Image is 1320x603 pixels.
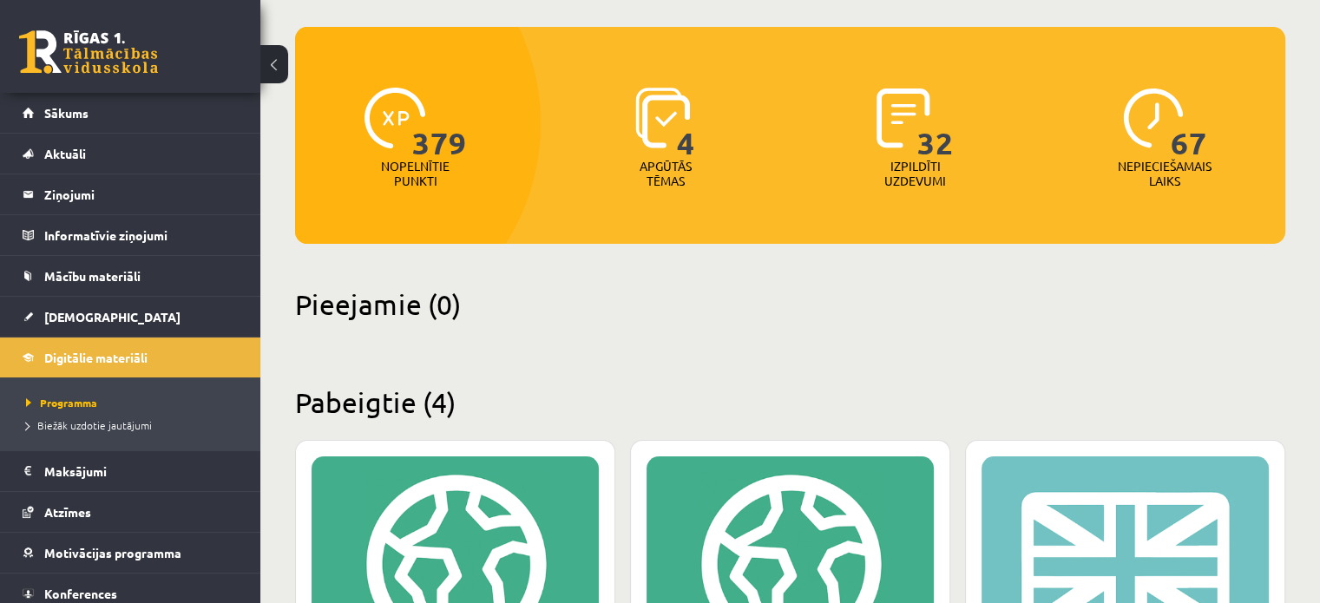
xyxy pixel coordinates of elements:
[917,88,954,159] span: 32
[23,134,239,174] a: Aktuāli
[23,297,239,337] a: [DEMOGRAPHIC_DATA]
[44,146,86,161] span: Aktuāli
[44,451,239,491] legend: Maksājumi
[44,215,239,255] legend: Informatīvie ziņojumi
[26,418,152,432] span: Biežāk uzdotie jautājumi
[26,396,97,410] span: Programma
[295,287,1285,321] h2: Pieejamie (0)
[44,268,141,284] span: Mācību materiāli
[635,88,690,148] img: icon-learned-topics-4a711ccc23c960034f471b6e78daf4a3bad4a20eaf4de84257b87e66633f6470.svg
[364,88,425,148] img: icon-xp-0682a9bc20223a9ccc6f5883a126b849a74cddfe5390d2b41b4391c66f2066e7.svg
[44,174,239,214] legend: Ziņojumi
[23,492,239,532] a: Atzīmes
[877,88,930,148] img: icon-completed-tasks-ad58ae20a441b2904462921112bc710f1caf180af7a3daa7317a5a94f2d26646.svg
[881,159,949,188] p: Izpildīti uzdevumi
[44,309,181,324] span: [DEMOGRAPHIC_DATA]
[412,88,467,159] span: 379
[1171,88,1207,159] span: 67
[19,30,158,74] a: Rīgas 1. Tālmācības vidusskola
[23,174,239,214] a: Ziņojumi
[23,93,239,133] a: Sākums
[23,256,239,296] a: Mācību materiāli
[1123,88,1184,148] img: icon-clock-7be60019b62300814b6bd22b8e044499b485619524d84068768e800edab66f18.svg
[381,159,450,188] p: Nopelnītie punkti
[44,504,91,520] span: Atzīmes
[23,533,239,573] a: Motivācijas programma
[44,586,117,601] span: Konferences
[23,215,239,255] a: Informatīvie ziņojumi
[1118,159,1212,188] p: Nepieciešamais laiks
[23,338,239,377] a: Digitālie materiāli
[26,395,243,410] a: Programma
[26,417,243,433] a: Biežāk uzdotie jautājumi
[23,451,239,491] a: Maksājumi
[295,385,1285,419] h2: Pabeigtie (4)
[677,88,695,159] span: 4
[44,545,181,560] span: Motivācijas programma
[44,350,148,365] span: Digitālie materiāli
[632,159,699,188] p: Apgūtās tēmas
[44,105,89,121] span: Sākums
